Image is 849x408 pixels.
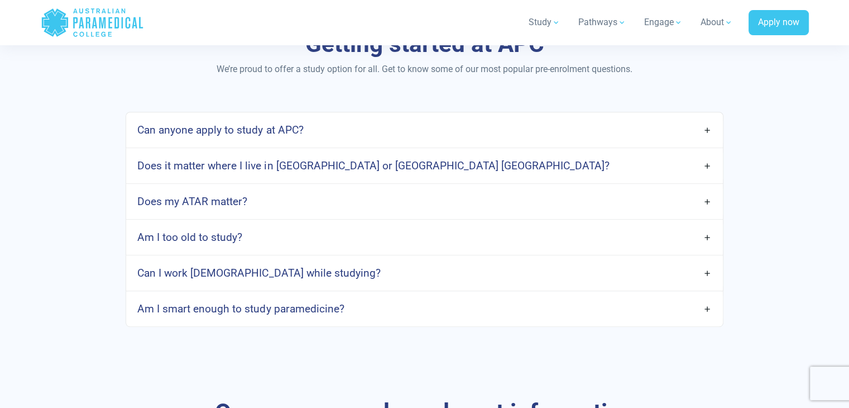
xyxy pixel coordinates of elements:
[137,124,303,136] h4: Can anyone apply to study at APC?
[126,224,722,250] a: Am I too old to study?
[126,117,722,143] a: Can anyone apply to study at APC?
[98,63,751,76] p: We’re proud to offer a study option for all. Get to know some of our most popular pre-enrolment q...
[41,4,144,41] a: Australian Paramedical College
[137,159,609,172] h4: Does it matter where I live in [GEOGRAPHIC_DATA] or [GEOGRAPHIC_DATA] [GEOGRAPHIC_DATA]?
[137,195,247,208] h4: Does my ATAR matter?
[126,260,722,286] a: Can I work [DEMOGRAPHIC_DATA] while studying?
[126,153,722,179] a: Does it matter where I live in [GEOGRAPHIC_DATA] or [GEOGRAPHIC_DATA] [GEOGRAPHIC_DATA]?
[694,7,740,38] a: About
[137,231,242,244] h4: Am I too old to study?
[749,10,809,36] a: Apply now
[522,7,567,38] a: Study
[126,296,722,322] a: Am I smart enough to study paramedicine?
[137,302,344,315] h4: Am I smart enough to study paramedicine?
[637,7,689,38] a: Engage
[572,7,633,38] a: Pathways
[126,188,722,215] a: Does my ATAR matter?
[137,267,380,279] h4: Can I work [DEMOGRAPHIC_DATA] while studying?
